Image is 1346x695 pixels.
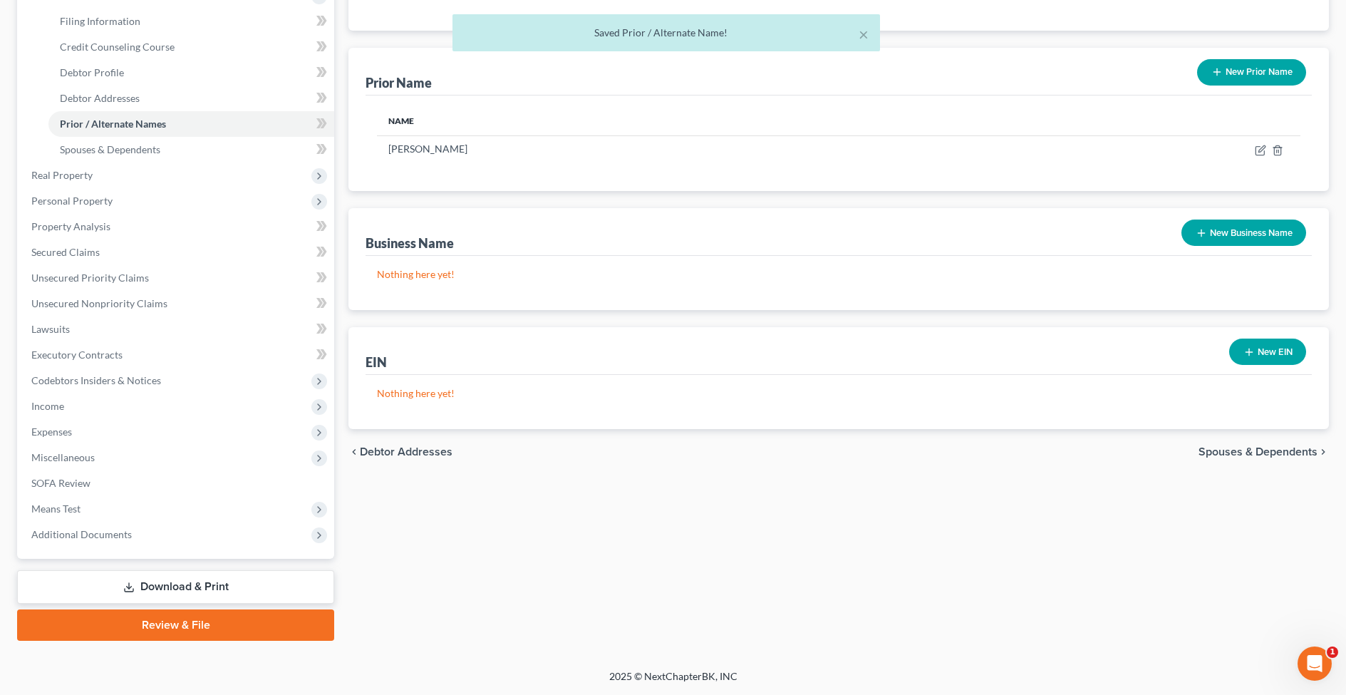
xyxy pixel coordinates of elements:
[31,477,90,489] span: SOFA Review
[464,26,869,40] div: Saved Prior / Alternate Name!
[348,446,360,458] i: chevron_left
[366,235,454,252] div: Business Name
[1199,446,1317,458] span: Spouses & Dependents
[1199,446,1329,458] button: Spouses & Dependents chevron_right
[31,503,81,515] span: Means Test
[31,323,70,335] span: Lawsuits
[377,386,1300,401] p: Nothing here yet!
[48,86,334,111] a: Debtor Addresses
[48,9,334,34] a: Filing Information
[1298,647,1332,681] iframe: Intercom live chat
[20,316,334,342] a: Lawsuits
[31,400,64,412] span: Income
[60,66,124,78] span: Debtor Profile
[267,669,1080,695] div: 2025 © NextChapterBK, INC
[31,272,149,284] span: Unsecured Priority Claims
[31,169,93,181] span: Real Property
[17,570,334,604] a: Download & Print
[48,60,334,86] a: Debtor Profile
[20,470,334,496] a: SOFA Review
[1181,220,1306,246] button: New Business Name
[60,92,140,104] span: Debtor Addresses
[360,446,452,458] span: Debtor Addresses
[17,609,334,641] a: Review & File
[859,26,869,43] button: ×
[31,451,95,463] span: Miscellaneous
[48,137,334,163] a: Spouses & Dependents
[20,342,334,368] a: Executory Contracts
[31,374,161,386] span: Codebtors Insiders & Notices
[366,354,387,371] div: EIN
[1327,647,1338,658] span: 1
[31,246,100,258] span: Secured Claims
[31,349,123,361] span: Executory Contracts
[20,265,334,291] a: Unsecured Priority Claims
[20,240,334,265] a: Secured Claims
[366,74,432,91] div: Prior Name
[31,297,167,309] span: Unsecured Nonpriority Claims
[31,220,110,232] span: Property Analysis
[31,426,72,438] span: Expenses
[377,107,969,135] th: Name
[20,291,334,316] a: Unsecured Nonpriority Claims
[348,446,452,458] button: chevron_left Debtor Addresses
[48,111,334,137] a: Prior / Alternate Names
[1197,59,1306,86] button: New Prior Name
[377,135,969,163] td: [PERSON_NAME]
[60,118,166,130] span: Prior / Alternate Names
[31,528,132,540] span: Additional Documents
[20,214,334,240] a: Property Analysis
[377,267,1300,282] p: Nothing here yet!
[31,195,113,207] span: Personal Property
[1229,339,1306,365] button: New EIN
[1317,446,1329,458] i: chevron_right
[60,143,160,155] span: Spouses & Dependents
